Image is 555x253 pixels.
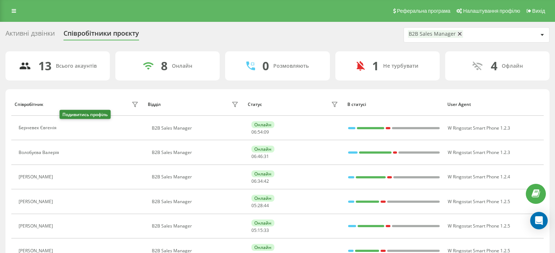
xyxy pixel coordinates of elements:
[251,195,274,202] div: Онлайн
[448,223,510,229] span: W Ringostat Smart Phone 1.2.5
[502,63,523,69] div: Офлайн
[448,149,510,155] span: W Ringostat Smart Phone 1.2.3
[264,202,269,209] span: 44
[448,198,510,205] span: W Ringostat Smart Phone 1.2.5
[463,8,520,14] span: Налаштування профілю
[264,153,269,159] span: 31
[251,202,257,209] span: 05
[161,59,167,73] div: 8
[347,102,440,107] div: В статусі
[38,59,51,73] div: 13
[251,146,274,153] div: Онлайн
[264,129,269,135] span: 09
[491,59,497,73] div: 4
[448,174,510,180] span: W Ringostat Smart Phone 1.2.4
[251,203,269,208] div: : :
[251,244,274,251] div: Онлайн
[251,178,257,184] span: 06
[447,102,540,107] div: User Agent
[148,102,161,107] div: Відділ
[262,59,269,73] div: 0
[258,178,263,184] span: 34
[251,228,269,233] div: : :
[56,63,97,69] div: Всього акаунтів
[19,125,58,130] div: Берневек Євгенія
[5,29,55,41] div: Активні дзвінки
[264,227,269,233] span: 33
[383,63,419,69] div: Не турбувати
[152,150,240,155] div: B2B Sales Manager
[530,212,548,229] div: Open Intercom Messenger
[152,126,240,131] div: B2B Sales Manager
[59,110,111,119] div: Подивитись профіль
[19,224,55,229] div: [PERSON_NAME]
[63,29,139,41] div: Співробітники проєкту
[251,130,269,135] div: : :
[532,8,545,14] span: Вихід
[251,154,269,159] div: : :
[152,224,240,229] div: B2B Sales Manager
[15,102,43,107] div: Співробітник
[172,63,192,69] div: Онлайн
[19,199,55,204] div: [PERSON_NAME]
[448,125,510,131] span: W Ringostat Smart Phone 1.2.3
[409,31,456,37] div: B2B Sales Manager
[251,220,274,226] div: Онлайн
[251,153,257,159] span: 06
[258,202,263,209] span: 28
[397,8,451,14] span: Реферальна програма
[19,174,55,179] div: [PERSON_NAME]
[251,179,269,184] div: : :
[258,227,263,233] span: 15
[258,153,263,159] span: 46
[251,170,274,177] div: Онлайн
[251,227,257,233] span: 05
[251,129,257,135] span: 06
[258,129,263,135] span: 54
[264,178,269,184] span: 42
[273,63,309,69] div: Розмовляють
[372,59,379,73] div: 1
[19,150,61,155] div: Волобуєва Валерія
[251,121,274,128] div: Онлайн
[248,102,262,107] div: Статус
[152,199,240,204] div: B2B Sales Manager
[152,174,240,179] div: B2B Sales Manager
